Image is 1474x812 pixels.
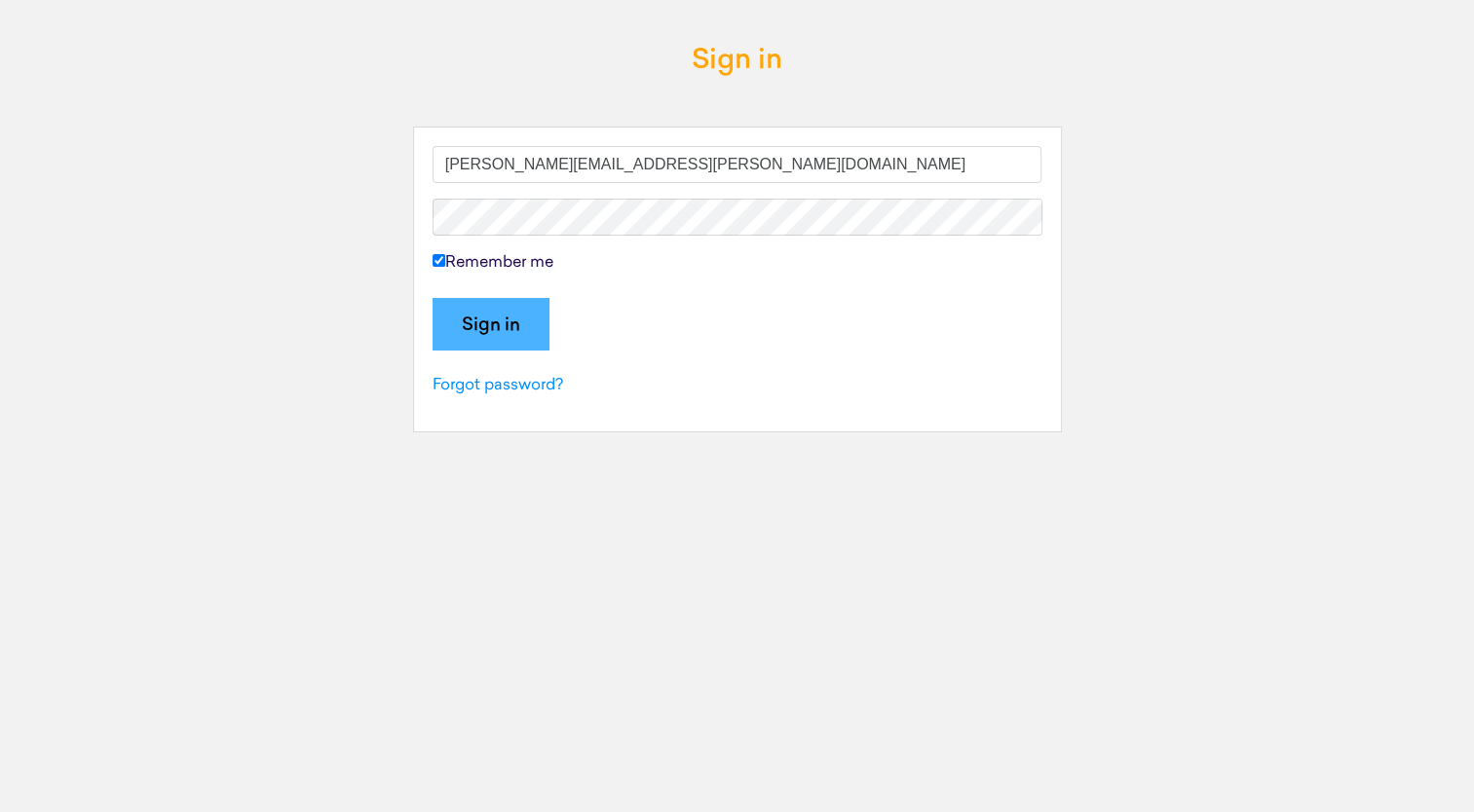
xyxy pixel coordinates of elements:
[433,298,549,351] input: Sign in
[433,378,563,393] a: Forgot password?
[433,251,553,275] label: Remember me
[692,47,782,77] h3: Sign in
[433,146,1042,183] input: Email address
[433,254,445,267] input: Remember me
